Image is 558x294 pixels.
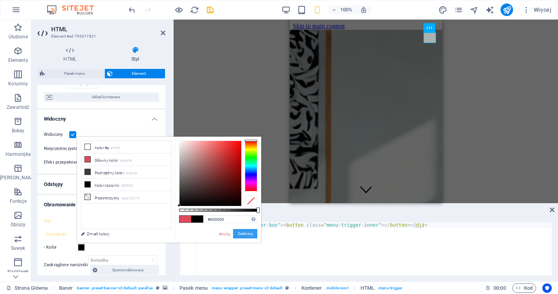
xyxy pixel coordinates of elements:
span: : [499,285,500,291]
span: Kliknij, aby zaznaczyć. Kliknij dwukrotnie, aby edytować [179,283,208,293]
i: Projekt (Ctrl+Alt+Y) [438,5,447,14]
a: Anuluj [218,231,231,237]
p: Zawartość [7,104,29,110]
span: . menu-trigger [377,283,402,293]
li: Główny kolor [81,153,171,166]
button: text_generator [485,5,494,14]
button: undo [127,5,136,14]
h4: Styl [106,46,166,63]
label: Widoczny [44,130,69,139]
span: #dd4c5b [179,216,191,222]
p: Elementy [8,57,28,63]
button: Kod [512,283,536,293]
span: Element [115,69,163,78]
small: #3a3c3b [126,171,138,176]
p: Nagłówek [7,269,29,275]
span: Kod [516,283,533,293]
li: Podrzędny kolor [81,166,171,179]
nav: breadcrumb [59,283,402,293]
i: Po zmianie rozmiaru automatycznie dostosowuje poziom powiększenia do wybranego urządzenia. [360,6,367,13]
label: - Szerokość [44,230,77,239]
h4: Widoczny [38,110,165,124]
h3: Element #ed-795377821 [51,33,150,40]
small: #dd4c5b [120,158,132,164]
p: Obrazy [11,222,26,228]
span: Układ kontenera [55,92,157,102]
span: Spersonalizowany [100,265,157,275]
span: #000000 [191,216,203,222]
button: 100% [328,5,356,14]
li: Kolor czcionki [81,179,171,191]
button: navigator [469,5,479,14]
p: Kolumny [8,81,28,87]
label: - Kolor [44,243,77,252]
span: . menu-wrapper .preset-menu-v2-default [211,283,282,293]
button: Spersonalizowany [90,265,159,275]
i: Strony (Ctrl+Alt+S) [454,5,463,14]
button: Więcej [519,4,554,16]
p: Ulubione [9,34,28,40]
i: Zapisz (Ctrl+S) [206,5,215,14]
span: Pasek menu [47,69,102,78]
p: Suwak [11,245,25,251]
label: Nieprzezroczystość [44,146,83,151]
i: Opublikuj [502,5,511,14]
small: #ffffff [111,146,120,151]
h6: Czas sesji [485,283,506,293]
button: pages [454,5,463,14]
li: Kolor tła [81,141,171,153]
small: rgba(0,0,0,.0) [121,196,140,201]
span: Kliknij, aby zaznaczyć. Kliknij dwukrotnie, aby edytować [361,283,374,293]
i: Cofnij: change_border_style (Ctrl+Z) [127,5,136,14]
li: Przezroczysty [81,191,171,204]
span: . banner .preset-banner-v3-default .parallax [76,283,153,293]
span: 00 00 [493,283,506,293]
h4: HTML [38,46,106,63]
p: Harmonijka [5,151,31,157]
small: #000000 [121,183,133,189]
button: Zastosuj [233,229,257,238]
label: Styl [44,216,77,226]
button: save [205,5,215,14]
i: Nawigator [470,5,479,14]
button: Usercentrics [542,283,552,293]
i: Ten element jest konfigurowalnym ustawieniem wstępnym [285,286,289,290]
img: Editor Logo [45,5,104,14]
h2: HTML [51,26,165,33]
i: Ten element jest konfigurowalnym ustawieniem wstępnym [156,286,160,290]
a: Skip to main content [3,3,55,10]
div: Clear Color Selection [245,195,257,206]
button: Element [105,69,165,78]
span: Kliknij, aby zaznaczyć. Kliknij dwukrotnie, aby edytować [301,283,322,293]
h4: Odstępy [38,175,165,194]
span: Więcej [522,6,551,14]
button: publish [501,4,513,16]
button: Układ kontenera [44,92,159,102]
h6: 100% [340,5,352,14]
i: Ten element zawiera tło [163,286,167,290]
label: Zaokrąglone narożniki [44,260,88,270]
button: Pasek menu [38,69,104,78]
button: reload [190,5,199,14]
button: design [438,5,447,14]
button: Kliknij tutaj, aby wyjść z trybu podglądu i kontynuować edycję [174,5,183,14]
p: Funkcje [10,198,27,204]
label: Efekt przepełnienia [44,158,82,167]
h4: Obramowanie [38,195,165,209]
a: Zmień kolory [77,229,168,239]
p: Boksy [12,128,25,134]
span: Kliknij, aby zaznaczyć. Kliknij dwukrotnie, aby edytować [59,283,72,293]
i: Przeładuj stronę [190,5,199,14]
span: . mobile-cont [325,283,348,293]
a: Kliknij, aby anulować zaznaczenie. Kliknij dwukrotnie, aby otworzyć Strony [6,283,48,293]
